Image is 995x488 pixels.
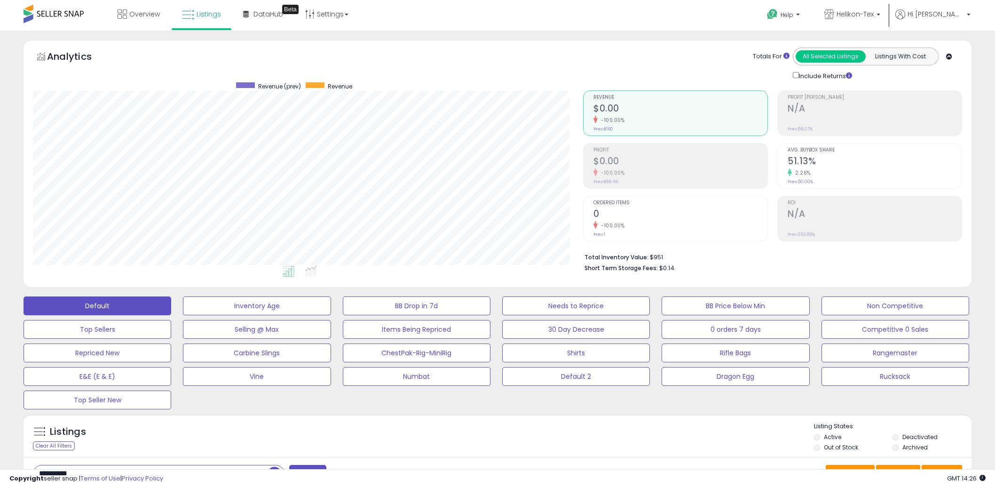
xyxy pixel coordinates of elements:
[183,344,331,362] button: Carbine Slings
[593,208,767,221] h2: 0
[593,126,613,132] small: Prev: $160
[876,465,920,481] button: Columns
[821,344,969,362] button: Rangemaster
[788,232,815,237] small: Prev: 263.86%
[659,264,674,272] span: $0.14
[584,264,658,272] b: Short Term Storage Fees:
[895,9,971,31] a: Hi [PERSON_NAME]
[24,391,171,409] button: Top Seller New
[593,156,767,168] h2: $0.00
[598,222,624,229] small: -100.00%
[788,179,813,184] small: Prev: 50.00%
[593,232,605,237] small: Prev: 1
[796,50,866,63] button: All Selected Listings
[759,1,809,31] a: Help
[824,443,858,451] label: Out of Stock
[33,441,75,450] div: Clear All Filters
[584,253,648,261] b: Total Inventory Value:
[788,156,962,168] h2: 51.13%
[343,320,490,339] button: Items Being Repriced
[788,95,962,100] span: Profit [PERSON_NAME]
[24,296,171,315] button: Default
[662,367,809,386] button: Dragon Egg
[593,200,767,206] span: Ordered Items
[947,474,986,483] span: 2025-08-12 14:26 GMT
[593,179,618,184] small: Prev: $89.66
[502,344,650,362] button: Shirts
[902,443,928,451] label: Archived
[865,50,935,63] button: Listings With Cost
[598,117,624,124] small: -100.00%
[788,126,813,132] small: Prev: 56.07%
[788,103,962,116] h2: N/A
[792,169,811,176] small: 2.26%
[593,103,767,116] h2: $0.00
[788,208,962,221] h2: N/A
[50,425,86,439] h5: Listings
[584,251,955,262] li: $951
[47,50,110,65] h5: Analytics
[598,169,624,176] small: -100.00%
[821,320,969,339] button: Competitive 0 Sales
[9,474,163,483] div: seller snap | |
[882,468,912,478] span: Columns
[328,82,352,90] span: Revenue
[24,344,171,362] button: Repriced New
[343,344,490,362] button: ChestPak-Rig-MiniRig
[282,5,299,14] div: Tooltip anchor
[826,465,875,481] button: Save View
[837,9,874,19] span: Helikon-Tex
[502,320,650,339] button: 30 Day Decrease
[753,52,790,61] div: Totals For
[183,367,331,386] button: Vine
[662,344,809,362] button: Rifle Bags
[788,200,962,206] span: ROI
[343,296,490,315] button: BB Drop in 7d
[821,296,969,315] button: Non Competitive
[343,367,490,386] button: Numbat
[788,148,962,153] span: Avg. Buybox Share
[183,320,331,339] button: Selling @ Max
[908,9,964,19] span: Hi [PERSON_NAME]
[289,465,326,481] button: Filters
[593,95,767,100] span: Revenue
[814,422,971,431] p: Listing States:
[593,148,767,153] span: Profit
[824,433,841,441] label: Active
[183,296,331,315] button: Inventory Age
[9,474,44,483] strong: Copyright
[786,70,863,81] div: Include Returns
[129,9,160,19] span: Overview
[502,296,650,315] button: Needs to Reprice
[821,367,969,386] button: Rucksack
[662,296,809,315] button: BB Price Below Min
[781,11,793,19] span: Help
[197,9,221,19] span: Listings
[662,320,809,339] button: 0 orders 7 days
[502,367,650,386] button: Default 2
[766,8,778,20] i: Get Help
[24,320,171,339] button: Top Sellers
[258,82,301,90] span: Revenue (prev)
[253,9,283,19] span: DataHub
[24,367,171,386] button: E&E (E & E)
[902,433,938,441] label: Deactivated
[922,465,962,481] button: Actions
